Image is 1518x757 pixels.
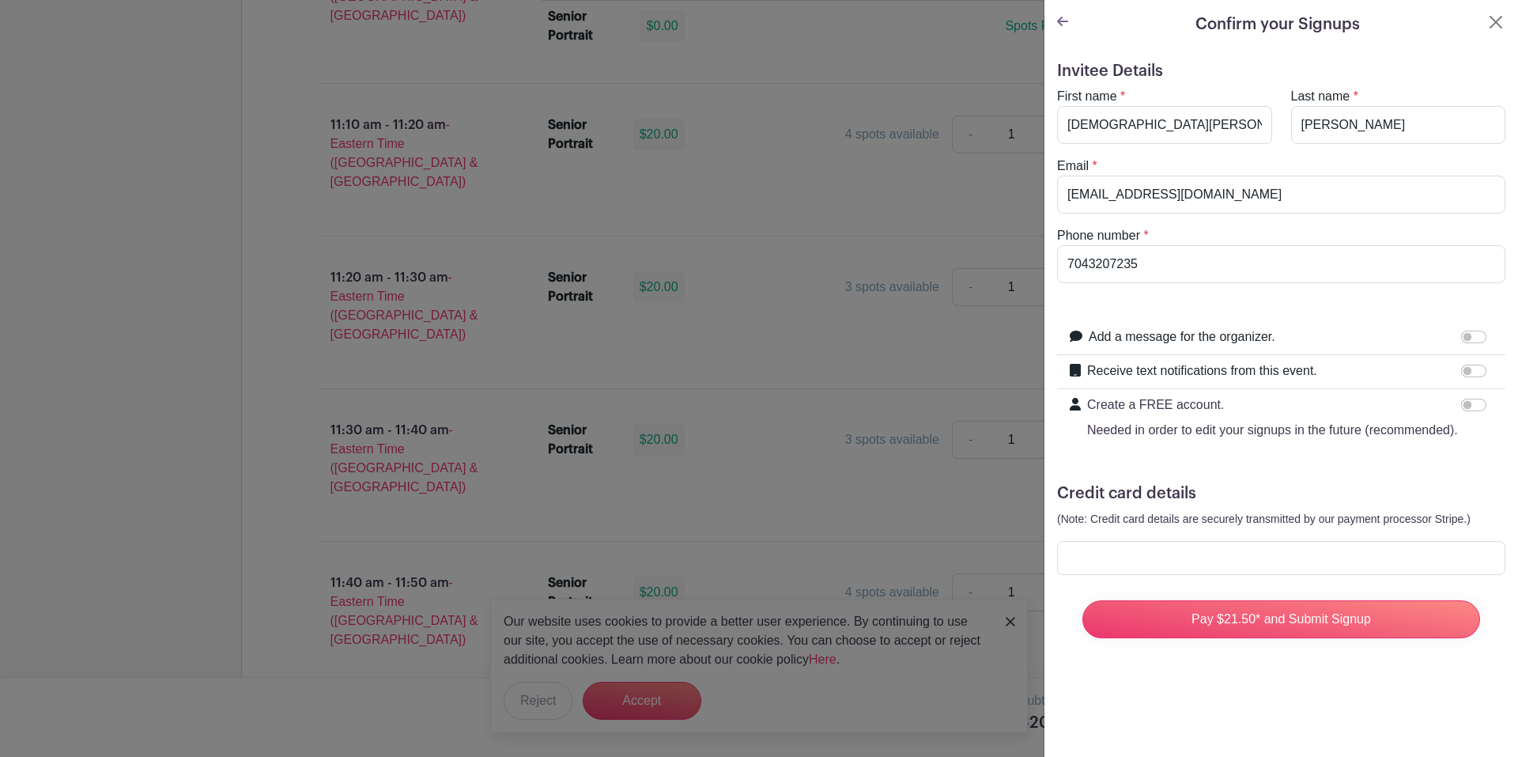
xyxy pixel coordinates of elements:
[1486,13,1505,32] button: Close
[1057,484,1505,503] h5: Credit card details
[1057,226,1140,245] label: Phone number
[1087,361,1317,380] label: Receive text notifications from this event.
[1082,600,1480,638] input: Pay $21.50* and Submit Signup
[1057,62,1505,81] h5: Invitee Details
[1057,513,1471,525] small: (Note: Credit card details are securely transmitted by our payment processor Stripe.)
[1067,551,1495,566] iframe: Secure card payment input frame
[1087,396,1458,414] p: Create a FREE account.
[1057,157,1089,176] label: Email
[1291,87,1350,106] label: Last name
[1057,87,1117,106] label: First name
[1195,13,1360,36] h5: Confirm your Signups
[1089,327,1275,346] label: Add a message for the organizer.
[1087,421,1458,440] p: Needed in order to edit your signups in the future (recommended).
